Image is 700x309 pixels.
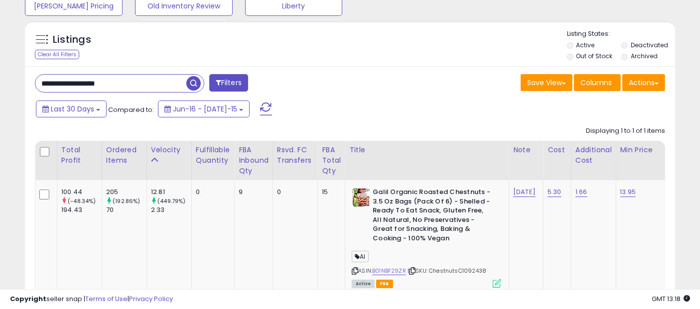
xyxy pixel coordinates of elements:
[157,197,185,205] small: (449.79%)
[151,206,191,214] div: 2.33
[620,187,636,197] a: 13.95
[277,188,310,197] div: 0
[372,267,406,275] a: B01NBF29ZR
[113,197,140,205] small: (192.86%)
[631,41,668,49] label: Deactivated
[108,105,154,114] span: Compared to:
[567,29,675,39] p: Listing States:
[631,52,658,60] label: Archived
[106,145,142,166] div: Ordered Items
[68,197,96,205] small: (-48.34%)
[129,294,173,304] a: Privacy Policy
[575,145,612,166] div: Additional Cost
[61,145,98,166] div: Total Profit
[586,126,665,136] div: Displaying 1 to 1 of 1 items
[36,101,107,117] button: Last 30 Days
[209,74,248,92] button: Filters
[239,188,265,197] div: 9
[85,294,128,304] a: Terms of Use
[521,74,572,91] button: Save View
[408,267,486,275] span: | SKU: ChestnutsC1092438
[352,280,375,288] span: All listings currently available for purchase on Amazon
[622,74,665,91] button: Actions
[10,294,46,304] strong: Copyright
[277,145,314,166] div: Rsvd. FC Transfers
[574,74,621,91] button: Columns
[576,52,613,60] label: Out of Stock
[61,188,102,197] div: 100.44
[376,280,393,288] span: FBA
[173,104,237,114] span: Jun-16 - [DATE]-15
[151,145,187,155] div: Velocity
[575,187,587,197] a: 1.66
[513,187,536,197] a: [DATE]
[548,145,567,155] div: Cost
[196,145,230,166] div: Fulfillable Quantity
[106,188,146,197] div: 205
[652,294,690,304] span: 2025-08-16 13:18 GMT
[35,50,79,59] div: Clear All Filters
[10,295,173,304] div: seller snap | |
[352,188,370,207] img: 61ds92oqC0L._SL40_.jpg
[322,145,341,176] div: FBA Total Qty
[513,145,539,155] div: Note
[580,78,612,88] span: Columns
[196,188,227,197] div: 0
[548,187,561,197] a: 5.30
[349,145,505,155] div: Title
[620,145,672,155] div: Min Price
[352,251,369,262] span: AI
[53,33,91,47] h5: Listings
[151,188,191,197] div: 12.81
[61,206,102,214] div: 194.43
[106,206,146,214] div: 70
[322,188,337,197] div: 15
[373,188,494,245] b: Galil Organic Roasted Chestnuts - 3.5 Oz Bags (Pack Of 6) - Shelled - Ready To Eat Snack, Gluten ...
[158,101,250,117] button: Jun-16 - [DATE]-15
[51,104,94,114] span: Last 30 Days
[576,41,595,49] label: Active
[239,145,269,176] div: FBA inbound Qty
